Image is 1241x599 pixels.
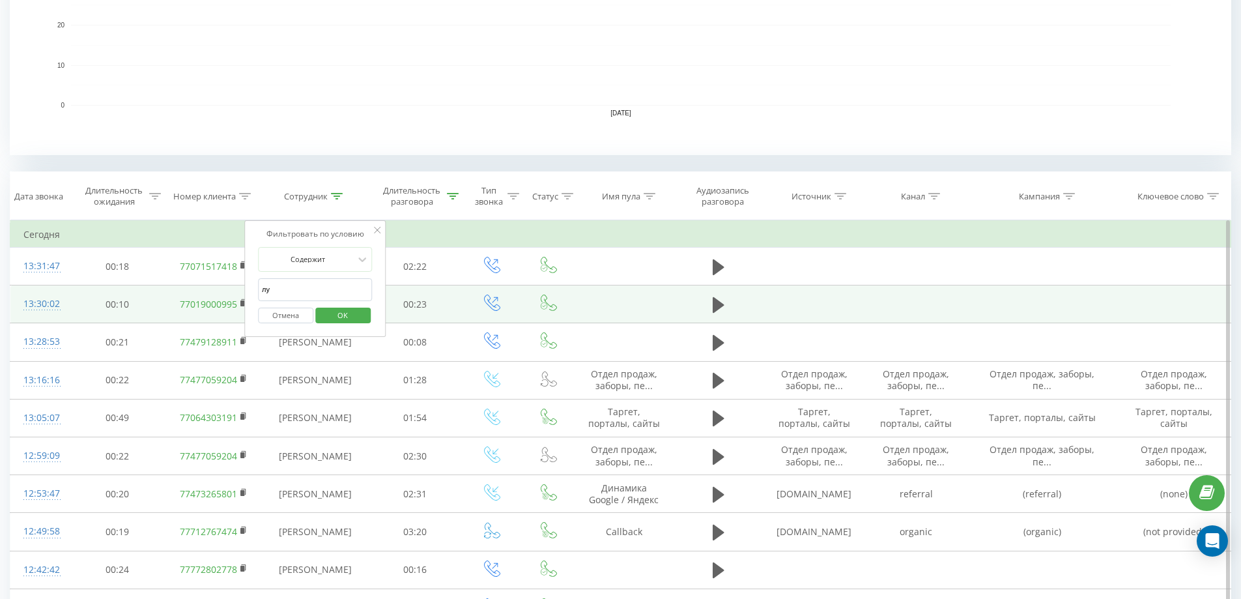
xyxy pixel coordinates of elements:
[70,437,165,475] td: 00:22
[180,411,237,424] a: 77064303191
[70,475,165,513] td: 00:20
[685,185,760,207] div: Аудиозапись разговора
[1117,399,1231,437] td: Таргет, порталы, сайты
[967,399,1117,437] td: Таргет, порталы, сайты
[368,361,463,399] td: 01:28
[781,368,848,392] span: Отдел продаж, заборы, пе...
[70,399,165,437] td: 00:49
[180,563,237,576] a: 77772802778
[10,222,1231,248] td: Сегодня
[263,551,368,589] td: [PERSON_NAME]
[70,285,165,323] td: 00:10
[990,368,1094,392] span: Отдел продаж, заборы, пе...
[368,399,463,437] td: 01:54
[61,102,64,109] text: 0
[532,191,558,202] div: Статус
[258,227,373,241] div: Фильтровать по условию
[324,305,361,325] span: OK
[368,551,463,589] td: 00:16
[763,513,865,551] td: [DOMAIN_NAME]
[263,475,368,513] td: [PERSON_NAME]
[368,285,463,323] td: 00:23
[967,513,1117,551] td: (organic)
[284,191,328,202] div: Сотрудник
[258,278,373,301] input: Введите значение
[591,443,657,467] span: Отдел продаж, заборы, пе...
[967,475,1117,513] td: (referral)
[1141,443,1207,467] span: Отдел продаж, заборы, пе...
[901,191,925,202] div: Канал
[865,475,967,513] td: referral
[1137,191,1204,202] div: Ключевое слово
[23,519,57,544] div: 12:49:58
[180,488,237,500] a: 77473265801
[180,450,237,462] a: 77477059204
[368,475,463,513] td: 02:31
[70,248,165,285] td: 00:18
[70,323,165,361] td: 00:21
[258,308,313,324] button: Отмена
[263,399,368,437] td: [PERSON_NAME]
[23,368,57,393] div: 13:16:16
[763,399,865,437] td: Таргет, порталы, сайты
[23,329,57,355] div: 13:28:53
[368,323,463,361] td: 00:08
[263,513,368,551] td: [PERSON_NAME]
[883,443,949,467] span: Отдел продаж, заборы, пе...
[23,481,57,506] div: 12:53:47
[865,513,967,551] td: organic
[1117,513,1231,551] td: (not provided)
[70,513,165,551] td: 00:19
[610,110,631,117] text: [DATE]
[23,405,57,431] div: 13:05:07
[763,475,865,513] td: [DOMAIN_NAME]
[368,513,463,551] td: 03:20
[990,443,1094,467] span: Отдел продаж, заборы, пе...
[180,525,237,538] a: 77712767474
[380,185,444,207] div: Длительность разговора
[57,22,65,29] text: 20
[23,443,57,469] div: 12:59:09
[180,373,237,386] a: 77477059204
[180,298,237,310] a: 77019000995
[591,368,657,392] span: Отдел продаж, заборы, пе...
[180,260,237,272] a: 77071517418
[23,254,57,279] div: 13:31:47
[70,361,165,399] td: 00:22
[781,443,848,467] span: Отдел продаж, заборы, пе...
[1117,475,1231,513] td: (none)
[883,368,949,392] span: Отдел продаж, заборы, пе...
[263,323,368,361] td: [PERSON_NAME]
[263,437,368,475] td: [PERSON_NAME]
[14,191,63,202] div: Дата звонка
[70,551,165,589] td: 00:24
[82,185,147,207] div: Длительность ожидания
[575,475,673,513] td: Динамика Google / Яндекс
[792,191,831,202] div: Источник
[474,185,504,207] div: Тип звонка
[23,291,57,317] div: 13:30:02
[57,62,65,69] text: 10
[865,399,967,437] td: Таргет, порталы, сайты
[368,248,463,285] td: 02:22
[602,191,640,202] div: Имя пула
[368,437,463,475] td: 02:30
[1197,525,1228,557] div: Open Intercom Messenger
[315,308,371,324] button: OK
[180,336,237,348] a: 77479128911
[575,513,673,551] td: Callback
[263,361,368,399] td: [PERSON_NAME]
[23,557,57,583] div: 12:42:42
[1141,368,1207,392] span: Отдел продаж, заборы, пе...
[173,191,236,202] div: Номер клиента
[575,399,673,437] td: Таргет, порталы, сайты
[1019,191,1060,202] div: Кампания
